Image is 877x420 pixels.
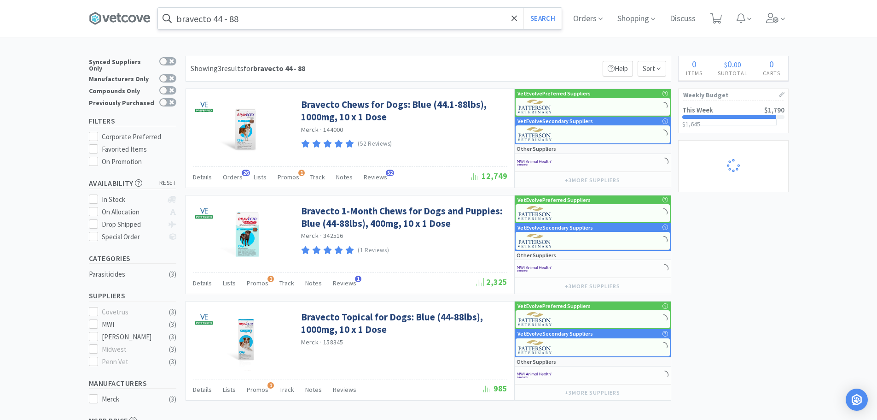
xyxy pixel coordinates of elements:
p: VetEvolve Secondary Suppliers [517,329,593,338]
span: Track [279,279,294,287]
p: VetEvolve Preferred Suppliers [517,195,591,204]
a: Bravecto Topical for Dogs: Blue (44-88lbs), 1000mg, 10 x 1 Dose [301,311,505,336]
span: 12,749 [471,171,507,181]
a: Merck [301,338,319,346]
div: MWI [102,319,159,330]
div: ( 3 ) [169,356,176,367]
img: badf310d0ea842e9930d5bc0481873db_341.png [193,202,215,225]
p: Other Suppliers [517,251,556,260]
img: badf310d0ea842e9930d5bc0481873db_341.png [193,96,215,118]
span: Track [310,173,325,181]
div: ( 3 ) [169,394,176,405]
span: 985 [483,383,507,394]
button: +3more suppliers [560,280,624,293]
div: [PERSON_NAME] [102,331,159,343]
div: On Allocation [102,207,163,218]
div: Penn Vet [102,356,159,367]
div: Showing 3 results [191,63,305,75]
span: 0 [727,58,732,70]
img: f5e969b455434c6296c6d81ef179fa71_3.png [518,340,552,354]
button: Search [523,8,562,29]
h2: This Week [682,106,713,113]
p: (52 Reviews) [358,139,392,149]
span: Details [193,173,212,181]
img: ed3ac1a8e1b049cfab8ddfd2d2ed77cb_397184.png [225,311,267,371]
span: Notes [336,173,353,181]
span: 158345 [323,338,343,346]
span: Reviews [333,385,356,394]
p: (1 Reviews) [358,246,389,255]
img: f5e969b455434c6296c6d81ef179fa71_3.png [518,100,552,113]
h4: Subtotal [710,69,755,77]
span: 144000 [323,125,343,134]
div: ( 3 ) [169,269,176,280]
span: reset [159,178,176,188]
button: +3more suppliers [560,386,624,399]
img: badf310d0ea842e9930d5bc0481873db_341.png [193,308,215,331]
div: . [710,59,755,69]
img: f6b2451649754179b5b4e0c70c3f7cb0_2.png [517,262,552,276]
button: +3more suppliers [560,174,624,187]
span: Lists [223,279,236,287]
span: · [320,125,322,134]
p: Other Suppliers [517,357,556,366]
img: f6b2451649754179b5b4e0c70c3f7cb0_2.png [517,156,552,170]
img: f5e969b455434c6296c6d81ef179fa71_3.png [518,312,552,326]
h5: Availability [89,178,176,189]
div: Favorited Items [102,144,176,155]
span: Promos [278,173,299,181]
a: Merck [301,125,319,134]
div: Compounds Only [89,86,155,94]
span: 1 [298,170,305,176]
span: $1,645 [682,120,700,128]
span: Details [193,385,212,394]
div: ( 3 ) [169,307,176,318]
span: 26 [242,170,250,176]
h5: Manufacturers [89,378,176,389]
span: 1 [355,276,361,282]
img: f6b2451649754179b5b4e0c70c3f7cb0_2.png [517,368,552,382]
div: Merck [102,394,159,405]
span: Promos [247,279,268,287]
span: Track [279,385,294,394]
h1: Weekly Budget [683,89,784,101]
div: Drop Shipped [102,219,163,230]
span: Details [193,279,212,287]
span: $ [724,60,727,69]
span: 52 [386,170,394,176]
p: VetEvolve Secondary Suppliers [517,223,593,232]
span: Lists [223,385,236,394]
span: · [320,338,322,346]
p: Other Suppliers [517,144,556,153]
h5: Categories [89,253,176,264]
span: Sort [638,61,666,77]
span: · [320,231,322,240]
div: Open Intercom Messenger [846,389,868,411]
img: 1566a4a31c404a1599c463d15467c29a_474192.jpg [216,98,275,158]
span: Notes [305,279,322,287]
span: Orders [223,173,243,181]
a: This Week$1,790$1,645 [679,101,788,133]
span: Notes [305,385,322,394]
img: f5e969b455434c6296c6d81ef179fa71_3.png [518,127,552,141]
div: On Promotion [102,156,176,167]
div: Midwest [102,344,159,355]
div: Synced Suppliers Only [89,57,155,71]
h4: Carts [755,69,788,77]
span: 2,325 [476,277,507,287]
h5: Suppliers [89,290,176,301]
span: 1 [267,382,274,389]
span: 0 [692,58,697,70]
div: ( 3 ) [169,344,176,355]
span: Reviews [333,279,356,287]
div: Manufacturers Only [89,74,155,82]
a: Merck [301,231,319,240]
h4: Items [679,69,710,77]
div: Corporate Preferred [102,131,176,142]
strong: bravecto 44 - 88 [253,64,305,73]
span: Lists [254,173,267,181]
span: 342516 [323,231,343,240]
img: ed5bf0e9846e45e4819da433f22c1923_474216.png [213,205,278,265]
input: Search by item, sku, manufacturer, ingredient, size... [158,8,562,29]
span: $1,790 [764,106,784,114]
